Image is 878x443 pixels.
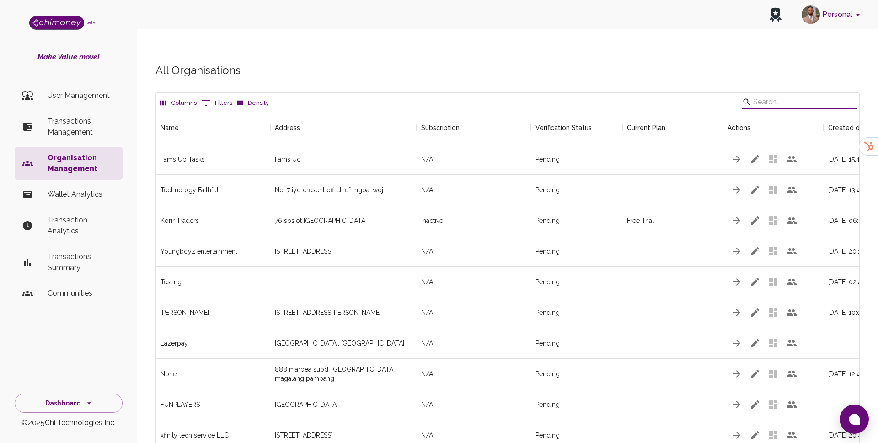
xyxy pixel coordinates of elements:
[753,95,844,109] input: Search…
[161,111,179,144] div: Name
[48,215,115,237] p: Transaction Analytics
[161,339,188,348] div: Lazerpay
[798,3,867,27] button: account of current user
[275,185,385,194] div: No. 7 iyo cresent off chief mgba, woji
[48,251,115,273] p: Transactions Summary
[155,63,860,78] h5: All Organisations
[158,96,199,110] button: Select columns
[531,144,622,175] div: Pending
[421,277,433,286] span: N/A
[421,111,460,144] div: Subscription
[417,111,531,144] div: Subscription
[421,431,433,440] span: N/A
[421,369,433,378] span: N/A
[161,308,209,317] div: Stephanie D Smith
[535,111,592,144] div: Verification Status
[840,405,869,434] button: Open chat window
[275,400,338,409] div: NIGERIA
[275,247,332,256] div: 268 Hastings Ave Benton harbor mi 49022
[275,216,367,225] div: 76 sosiot youton building
[828,111,870,144] div: Created date
[742,95,857,111] div: Search
[622,205,723,236] div: Free Trial
[161,185,219,194] div: Technology Faithful
[622,111,723,144] div: Current Plan
[531,175,622,205] div: Pending
[531,236,622,267] div: Pending
[421,339,433,348] span: N/A
[421,216,443,225] span: Inactive
[421,155,433,164] span: N/A
[275,365,412,383] div: 888 marbea subd. Sta Cruz magalang pampang
[275,111,300,144] div: Address
[802,5,820,24] img: avatar
[161,431,229,440] div: xfinity tech service LLC
[531,359,622,389] div: Pending
[531,297,622,328] div: Pending
[275,339,404,348] div: Middletown, DE
[531,267,622,297] div: Pending
[85,20,96,25] span: beta
[161,247,237,256] div: Youngboyz entertainment
[48,189,115,200] p: Wallet Analytics
[29,16,84,30] img: Logo
[531,328,622,359] div: Pending
[421,400,433,409] span: N/A
[421,247,433,256] span: N/A
[161,155,205,164] div: Fams Up Tasks
[728,111,750,144] div: Actions
[161,400,200,409] div: FUNPLAYERS
[156,111,270,144] div: Name
[15,394,123,413] button: Dashboard
[235,96,271,110] button: Density
[627,111,665,144] div: Current Plan
[48,116,115,138] p: Transactions Management
[531,389,622,420] div: Pending
[161,277,182,286] div: Testing
[48,288,115,299] p: Communities
[199,96,235,110] button: Show filters
[421,308,433,317] span: N/A
[421,185,433,194] span: N/A
[275,308,381,317] div: 6146 Ashley Spgs,San Antonio,TX 78244
[48,152,115,174] p: Organisation Management
[275,155,301,164] div: Fams Uo
[531,111,622,144] div: Verification Status
[48,90,115,101] p: User Management
[275,431,332,440] div: 706 Highway 35 South, Neptune, NJ 07753
[723,111,824,144] div: Actions
[270,111,417,144] div: Address
[161,216,199,225] div: Korir Traders
[531,205,622,236] div: Pending
[161,369,177,378] div: None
